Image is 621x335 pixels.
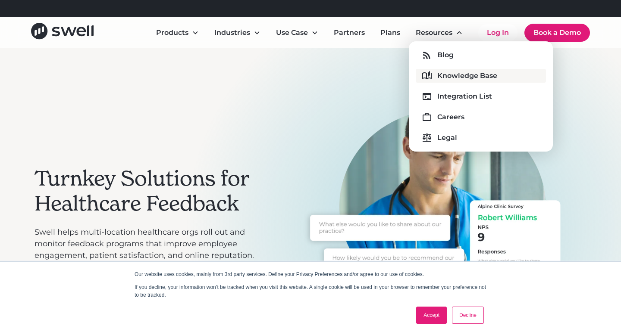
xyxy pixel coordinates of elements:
div: Use Case [269,24,325,41]
div: Products [149,24,206,41]
nav: Resources [409,41,553,152]
p: Swell helps multi-location healthcare orgs roll out and monitor feedback programs that improve em... [34,226,267,261]
div: Blog [437,50,454,60]
h2: Turnkey Solutions for Healthcare Feedback [34,166,267,216]
div: Products [156,28,188,38]
div: Industries [207,24,267,41]
a: Legal [416,131,546,145]
a: Integration List [416,90,546,103]
a: Partners [327,24,372,41]
a: Accept [416,307,447,324]
a: Log In [478,24,517,41]
div: Legal [437,133,457,143]
p: Our website uses cookies, mainly from 3rd party services. Define your Privacy Preferences and/or ... [135,270,486,278]
a: Careers [416,110,546,124]
a: Plans [373,24,407,41]
div: Careers [437,112,464,122]
a: Decline [452,307,484,324]
p: If you decline, your information won’t be tracked when you visit this website. A single cookie wi... [135,283,486,299]
a: Book a Demo [524,24,590,42]
a: Knowledge Base [416,69,546,83]
div: Resources [416,28,452,38]
div: Knowledge Base [437,71,497,81]
div: Integration List [437,91,492,102]
div: Resources [409,24,470,41]
iframe: Chat Widget [469,242,621,335]
a: Blog [416,48,546,62]
a: home [31,23,94,42]
div: Use Case [276,28,308,38]
div: Industries [214,28,250,38]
